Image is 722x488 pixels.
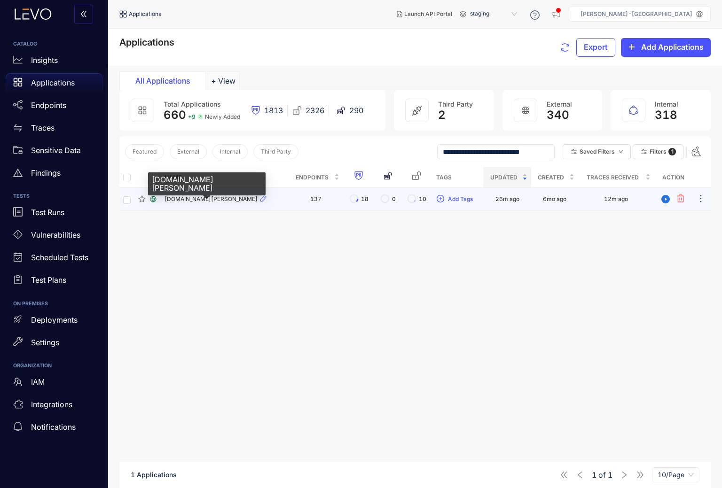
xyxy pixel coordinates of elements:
[650,148,667,155] span: Filters
[6,226,102,248] a: Vulnerabilities
[584,43,608,51] span: Export
[177,148,199,155] span: External
[349,106,363,115] span: 290
[633,144,683,159] button: Filters 1
[31,423,76,431] p: Notifications
[31,56,58,64] p: Insights
[437,195,444,203] span: plus-circle
[125,144,164,159] button: Featured
[6,248,102,271] a: Scheduled Tests
[13,377,23,387] span: team
[547,100,572,108] span: External
[31,146,81,155] p: Sensitive Data
[404,11,452,17] span: Launch API Portal
[578,167,654,188] th: Traces Received
[164,108,186,122] span: 660
[6,96,102,118] a: Endpoints
[438,108,446,122] span: 2
[621,38,711,57] button: plusAdd Applications
[654,167,692,188] th: Action
[6,395,102,418] a: Integrations
[31,338,59,347] p: Settings
[164,100,221,108] span: Total Applications
[419,196,426,202] span: 10
[31,231,80,239] p: Vulnerabilities
[220,148,240,155] span: Internal
[13,301,95,307] h6: ON PREMISES
[658,192,673,207] button: play-circle
[148,172,266,195] div: [DOMAIN_NAME][PERSON_NAME]
[361,196,369,202] span: 18
[31,400,72,409] p: Integrations
[31,378,45,386] p: IAM
[31,316,78,324] p: Deployments
[582,172,644,183] span: Traces Received
[31,124,55,132] p: Traces
[531,167,578,188] th: Created
[470,7,519,22] span: staging
[658,468,694,482] span: 10/Page
[576,38,615,57] button: Export
[448,196,473,202] span: Add Tags
[131,471,177,479] span: 1 Applications
[655,108,677,122] span: 318
[547,108,569,122] span: 340
[133,148,157,155] span: Featured
[6,118,102,141] a: Traces
[289,188,343,211] td: 137
[74,5,93,23] button: double-left
[205,114,240,120] span: Newly Added
[6,51,102,73] a: Insights
[13,41,95,47] h6: CATALOG
[592,471,612,479] span: of
[129,11,161,17] span: Applications
[6,73,102,96] a: Applications
[261,148,291,155] span: Third Party
[31,276,66,284] p: Test Plans
[641,43,704,51] span: Add Applications
[619,149,623,155] span: down
[487,172,520,183] span: Updated
[13,123,23,132] span: swap
[31,78,75,87] p: Applications
[436,192,473,207] button: plus-circleAdd Tags
[659,195,673,203] span: play-circle
[292,172,332,183] span: Endpoints
[6,372,102,395] a: IAM
[438,100,473,108] span: Third Party
[543,196,566,202] div: 6mo ago
[170,144,207,159] button: External
[668,148,676,155] span: 1
[389,7,460,22] button: Launch API Portal
[563,144,631,159] button: Saved Filtersdown
[13,194,95,199] h6: TESTS
[253,144,298,159] button: Third Party
[6,333,102,356] a: Settings
[31,169,61,177] p: Findings
[6,418,102,440] a: Notifications
[119,37,174,48] span: Applications
[13,168,23,178] span: warning
[604,196,628,202] div: 12m ago
[6,271,102,294] a: Test Plans
[161,167,289,188] th: Name
[31,253,88,262] p: Scheduled Tests
[535,172,567,183] span: Created
[6,163,102,186] a: Findings
[696,192,706,207] button: ellipsis
[495,196,519,202] div: 26m ago
[542,148,549,155] span: close-circle
[212,144,248,159] button: Internal
[264,106,283,115] span: 1813
[696,194,706,205] span: ellipsis
[392,196,396,202] span: 0
[608,471,612,479] span: 1
[207,71,240,90] button: Add tab
[6,203,102,226] a: Test Runs
[581,11,692,17] p: [PERSON_NAME]-[GEOGRAPHIC_DATA]
[6,141,102,163] a: Sensitive Data
[432,167,484,188] th: Tags
[655,100,678,108] span: Internal
[592,471,596,479] span: 1
[580,148,615,155] span: Saved Filters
